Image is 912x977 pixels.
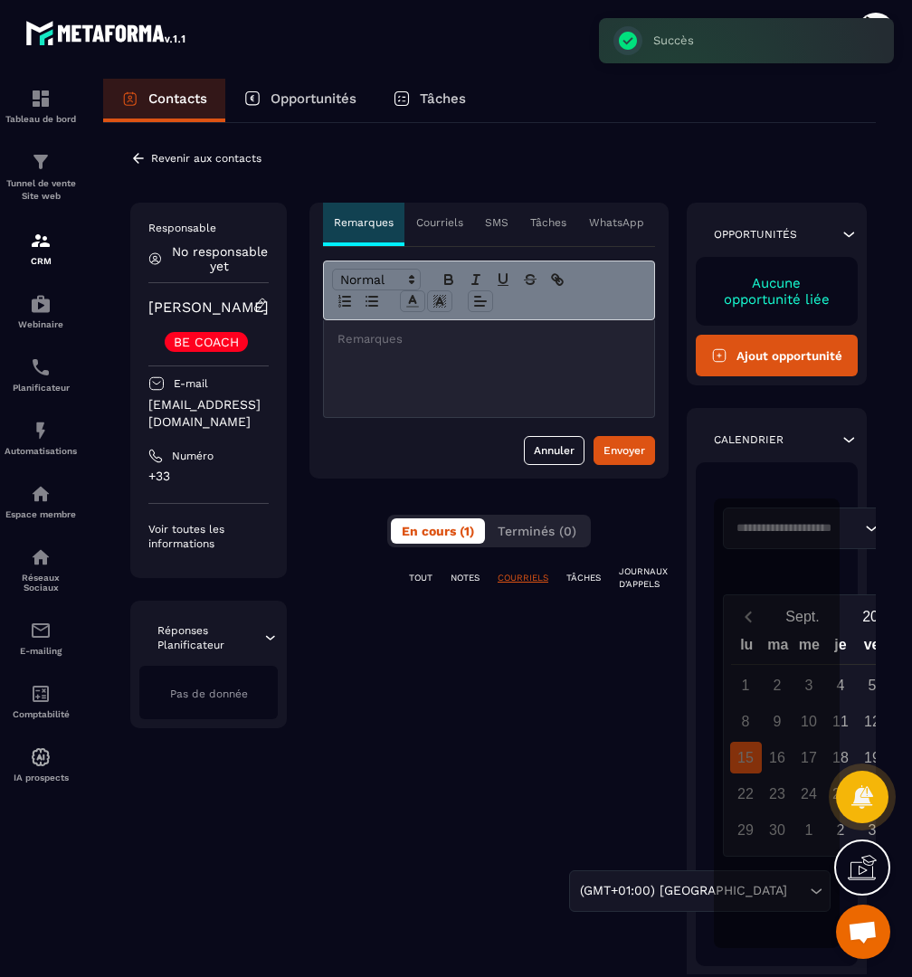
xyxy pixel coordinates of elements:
[30,483,52,505] img: automations
[530,215,566,230] p: Tâches
[148,299,269,316] a: [PERSON_NAME]
[498,572,548,584] p: COURRIELS
[391,518,485,544] button: En cours (1)
[5,319,77,329] p: Webinaire
[5,216,77,280] a: formationformationCRM
[5,669,77,733] a: accountantaccountantComptabilité
[148,522,269,551] p: Voir toutes les informations
[5,256,77,266] p: CRM
[30,356,52,378] img: scheduler
[148,221,269,235] p: Responsable
[30,683,52,705] img: accountant
[148,468,269,485] p: +33
[619,565,668,591] p: JOURNAUX D'APPELS
[334,215,394,230] p: Remarques
[5,446,77,456] p: Automatisations
[714,432,784,447] p: Calendrier
[148,396,269,431] p: [EMAIL_ADDRESS][DOMAIN_NAME]
[524,436,584,465] button: Annuler
[30,88,52,109] img: formation
[30,151,52,173] img: formation
[5,533,77,606] a: social-networksocial-networkRéseaux Sociaux
[30,230,52,251] img: formation
[170,688,248,700] span: Pas de donnée
[174,376,208,391] p: E-mail
[485,215,508,230] p: SMS
[5,573,77,593] p: Réseaux Sociaux
[30,746,52,768] img: automations
[825,706,857,737] div: 11
[402,524,474,538] span: En cours (1)
[498,524,576,538] span: Terminés (0)
[857,669,888,701] div: 5
[5,406,77,470] a: automationsautomationsAutomatisations
[225,79,375,122] a: Opportunités
[30,620,52,641] img: email
[5,646,77,656] p: E-mailing
[576,881,792,901] span: (GMT+01:00) [GEOGRAPHIC_DATA]
[825,669,857,701] div: 4
[451,572,480,584] p: NOTES
[836,905,890,959] div: Ouvrir le chat
[148,90,207,107] p: Contacts
[569,870,831,912] div: Search for option
[172,449,214,463] p: Numéro
[5,383,77,393] p: Planificateur
[5,343,77,406] a: schedulerschedulerPlanificateur
[409,572,432,584] p: TOUT
[714,275,840,308] p: Aucune opportunité liée
[857,742,888,773] div: 19
[487,518,587,544] button: Terminés (0)
[603,441,645,460] div: Envoyer
[857,706,888,737] div: 12
[566,572,601,584] p: TÂCHES
[5,773,77,783] p: IA prospects
[5,509,77,519] p: Espace membre
[5,114,77,124] p: Tableau de bord
[30,293,52,315] img: automations
[375,79,484,122] a: Tâches
[5,470,77,533] a: automationsautomationsEspace membre
[696,335,858,376] button: Ajout opportunité
[714,227,797,242] p: Opportunités
[103,79,225,122] a: Contacts
[25,16,188,49] img: logo
[5,177,77,203] p: Tunnel de vente Site web
[5,138,77,216] a: formationformationTunnel de vente Site web
[5,74,77,138] a: formationformationTableau de bord
[30,546,52,568] img: social-network
[416,215,463,230] p: Courriels
[174,336,239,348] p: BE COACH
[594,436,655,465] button: Envoyer
[5,709,77,719] p: Comptabilité
[856,632,888,664] div: ve
[420,90,466,107] p: Tâches
[151,152,261,165] p: Revenir aux contacts
[589,215,644,230] p: WhatsApp
[5,606,77,669] a: emailemailE-mailing
[825,632,857,664] div: je
[157,623,262,652] p: Réponses Planificateur
[30,420,52,441] img: automations
[171,244,269,273] p: No responsable yet
[5,280,77,343] a: automationsautomationsWebinaire
[825,742,857,773] div: 18
[271,90,356,107] p: Opportunités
